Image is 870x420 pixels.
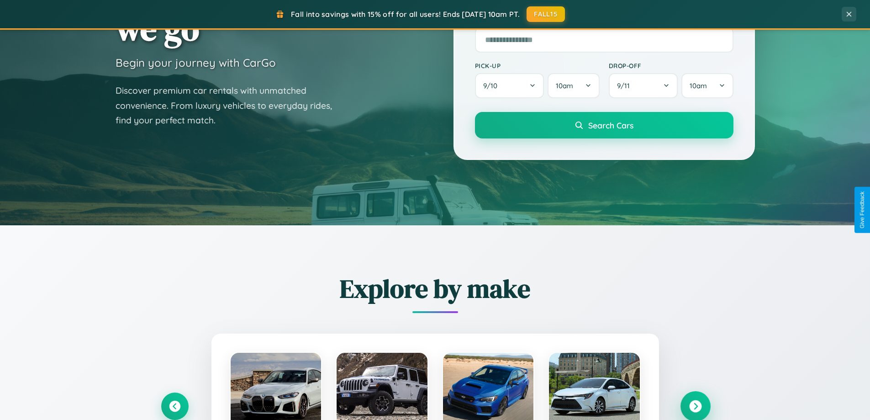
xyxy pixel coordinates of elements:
span: 10am [556,81,573,90]
div: Give Feedback [859,191,865,229]
label: Drop-off [609,62,733,69]
button: FALL15 [527,6,565,22]
button: Search Cars [475,112,733,138]
h3: Begin your journey with CarGo [116,56,276,69]
p: Discover premium car rentals with unmatched convenience. From luxury vehicles to everyday rides, ... [116,83,344,128]
button: 10am [681,73,733,98]
span: Search Cars [588,120,633,130]
span: 10am [690,81,707,90]
label: Pick-up [475,62,600,69]
span: 9 / 10 [483,81,502,90]
button: 9/10 [475,73,544,98]
span: 9 / 11 [617,81,634,90]
button: 9/11 [609,73,678,98]
span: Fall into savings with 15% off for all users! Ends [DATE] 10am PT. [291,10,520,19]
h2: Explore by make [161,271,709,306]
button: 10am [548,73,599,98]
